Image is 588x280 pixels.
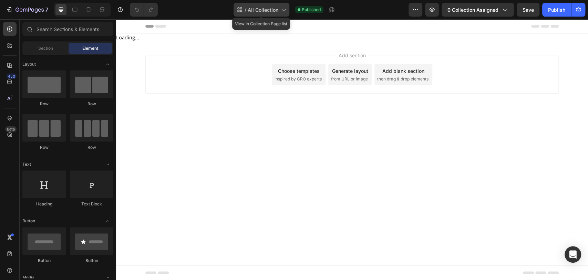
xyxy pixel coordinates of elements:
div: Row [70,101,113,107]
div: Button [22,258,66,264]
iframe: Design area [116,19,588,280]
span: Add section [220,32,252,40]
span: Published [302,7,321,13]
span: All Collection [248,6,278,13]
button: Publish [542,3,571,17]
span: Save [523,7,534,13]
span: 0 collection assigned [447,6,498,13]
span: Element [82,45,98,51]
div: Beta [5,126,17,132]
p: 7 [45,6,48,14]
span: Toggle open [102,159,113,170]
div: Heading [22,201,66,207]
div: Choose templates [162,48,204,55]
div: 450 [7,74,17,79]
div: Add blank section [266,48,308,55]
button: 0 collection assigned [442,3,514,17]
span: Section [38,45,53,51]
div: Undo/Redo [130,3,158,17]
div: Button [70,258,113,264]
span: inspired by CRO experts [158,57,206,63]
button: Save [517,3,539,17]
span: Text [22,161,31,167]
div: Row [22,101,66,107]
span: from URL or image [215,57,252,63]
div: Row [70,144,113,151]
span: Button [22,218,35,224]
span: Layout [22,61,36,67]
span: Toggle open [102,59,113,70]
button: 7 [3,3,51,17]
span: / [245,6,246,13]
span: then drag & drop elements [261,57,312,63]
input: Search Sections & Elements [22,22,113,36]
div: Text Block [70,201,113,207]
span: Toggle open [102,215,113,226]
div: Row [22,144,66,151]
div: Generate layout [216,48,252,55]
div: Open Intercom Messenger [565,246,581,263]
div: Publish [548,6,565,13]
